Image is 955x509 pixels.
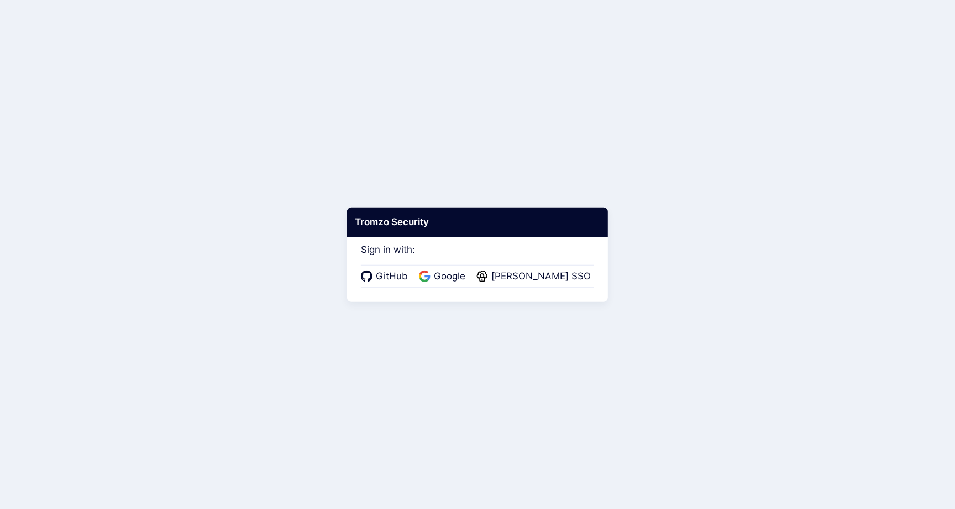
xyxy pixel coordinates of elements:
div: Sign in with: [361,229,594,288]
a: [PERSON_NAME] SSO [476,269,594,284]
a: GitHub [361,269,411,284]
span: GitHub [372,269,411,284]
span: Google [431,269,469,284]
span: [PERSON_NAME] SSO [488,269,594,284]
div: Tromzo Security [347,208,608,237]
a: Google [419,269,469,284]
